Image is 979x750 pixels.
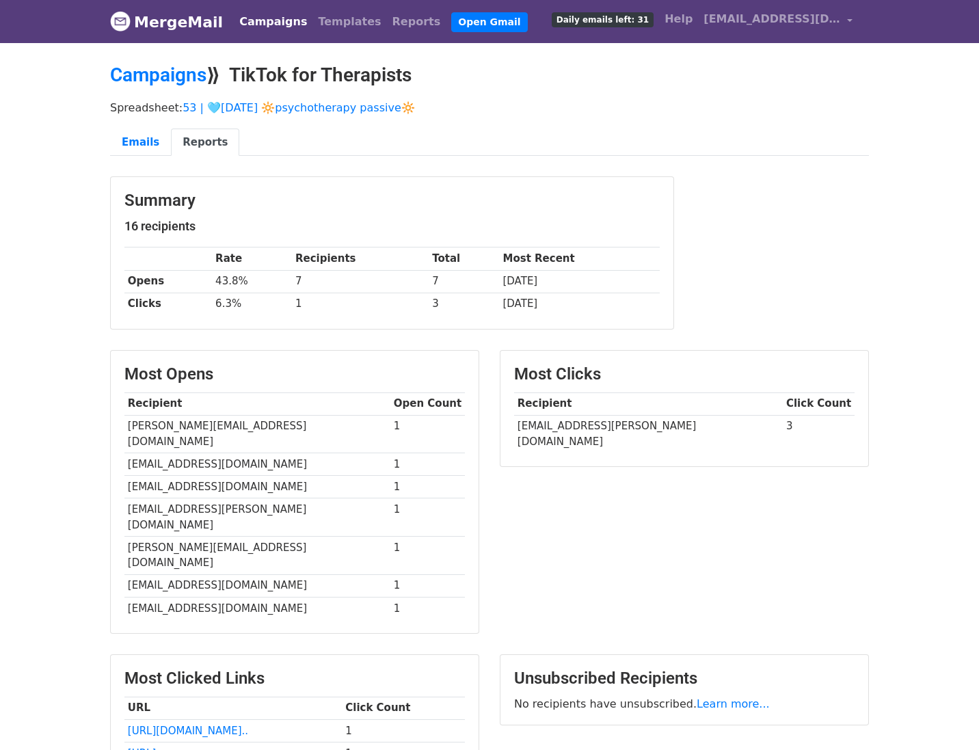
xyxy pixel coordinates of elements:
[342,697,465,719] th: Click Count
[212,293,292,315] td: 6.3%
[124,219,660,234] h5: 16 recipients
[387,8,446,36] a: Reports
[500,247,660,270] th: Most Recent
[514,364,855,384] h3: Most Clicks
[783,392,855,415] th: Click Count
[124,270,212,293] th: Opens
[124,415,390,453] td: [PERSON_NAME][EMAIL_ADDRESS][DOMAIN_NAME]
[110,64,869,87] h2: ⟫ TikTok for Therapists
[212,270,292,293] td: 43.8%
[783,415,855,453] td: 3
[110,11,131,31] img: MergeMail logo
[659,5,698,33] a: Help
[110,8,223,36] a: MergeMail
[124,364,465,384] h3: Most Opens
[698,5,858,38] a: [EMAIL_ADDRESS][DOMAIN_NAME]
[124,453,390,476] td: [EMAIL_ADDRESS][DOMAIN_NAME]
[697,697,770,710] a: Learn more...
[212,247,292,270] th: Rate
[171,129,239,157] a: Reports
[500,270,660,293] td: [DATE]
[514,669,855,688] h3: Unsubscribed Recipients
[390,537,465,575] td: 1
[451,12,527,32] a: Open Gmail
[429,293,499,315] td: 3
[514,415,783,453] td: [EMAIL_ADDRESS][PERSON_NAME][DOMAIN_NAME]
[546,5,659,33] a: Daily emails left: 31
[124,293,212,315] th: Clicks
[110,101,869,115] p: Spreadsheet:
[234,8,312,36] a: Campaigns
[342,719,465,742] td: 1
[312,8,386,36] a: Templates
[124,597,390,619] td: [EMAIL_ADDRESS][DOMAIN_NAME]
[390,476,465,498] td: 1
[429,247,499,270] th: Total
[514,392,783,415] th: Recipient
[124,476,390,498] td: [EMAIL_ADDRESS][DOMAIN_NAME]
[110,64,206,86] a: Campaigns
[124,669,465,688] h3: Most Clicked Links
[292,293,429,315] td: 1
[500,293,660,315] td: [DATE]
[124,697,342,719] th: URL
[390,453,465,476] td: 1
[390,392,465,415] th: Open Count
[390,498,465,537] td: 1
[703,11,840,27] span: [EMAIL_ADDRESS][DOMAIN_NAME]
[292,270,429,293] td: 7
[292,247,429,270] th: Recipients
[514,697,855,711] p: No recipients have unsubscribed.
[390,574,465,597] td: 1
[390,415,465,453] td: 1
[911,684,979,750] iframe: Chat Widget
[124,574,390,597] td: [EMAIL_ADDRESS][DOMAIN_NAME]
[124,498,390,537] td: [EMAIL_ADDRESS][PERSON_NAME][DOMAIN_NAME]
[128,725,248,737] a: [URL][DOMAIN_NAME]..
[552,12,654,27] span: Daily emails left: 31
[124,537,390,575] td: [PERSON_NAME][EMAIL_ADDRESS][DOMAIN_NAME]
[124,191,660,211] h3: Summary
[390,597,465,619] td: 1
[124,392,390,415] th: Recipient
[429,270,499,293] td: 7
[183,101,415,114] a: 53 | 🩵[DATE] 🔆psychotherapy passive🔆
[110,129,171,157] a: Emails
